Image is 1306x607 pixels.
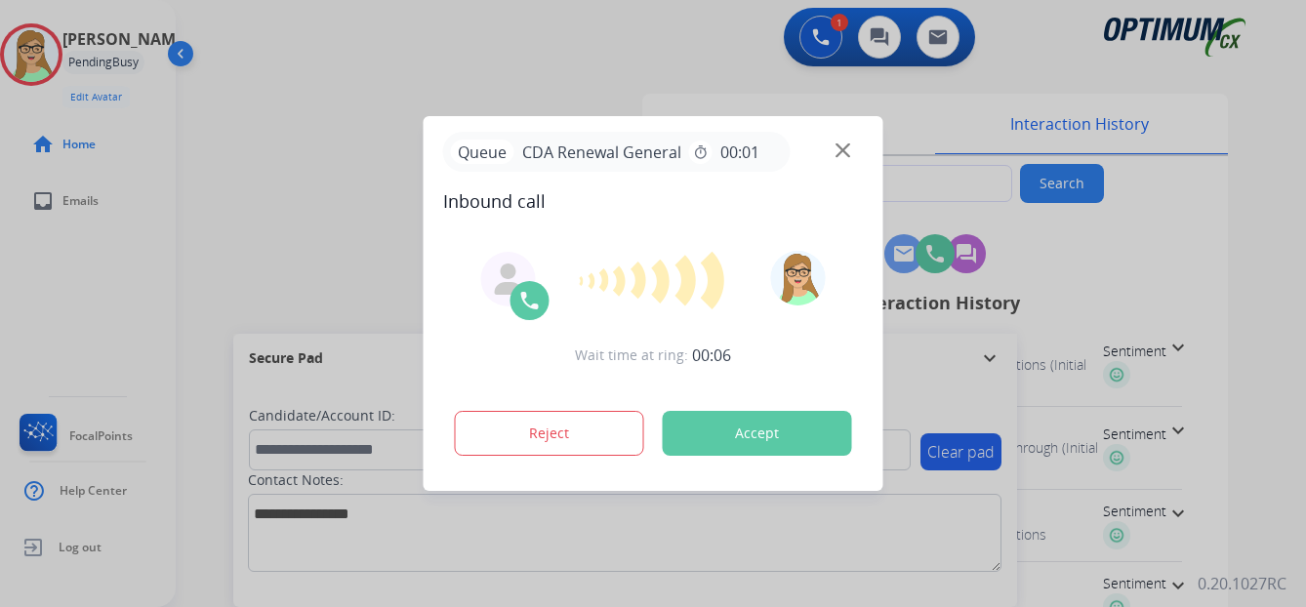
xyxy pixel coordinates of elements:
span: Wait time at ring: [575,345,688,365]
img: agent-avatar [493,263,524,295]
img: avatar [770,251,825,305]
span: Inbound call [443,187,864,215]
span: 00:01 [720,141,759,164]
mat-icon: timer [693,144,709,160]
span: CDA Renewal General [514,141,689,164]
button: Reject [455,411,644,456]
p: Queue [451,140,514,164]
img: call-icon [518,289,542,312]
span: 00:06 [692,344,731,367]
img: close-button [836,143,850,158]
button: Accept [663,411,852,456]
p: 0.20.1027RC [1198,572,1286,595]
